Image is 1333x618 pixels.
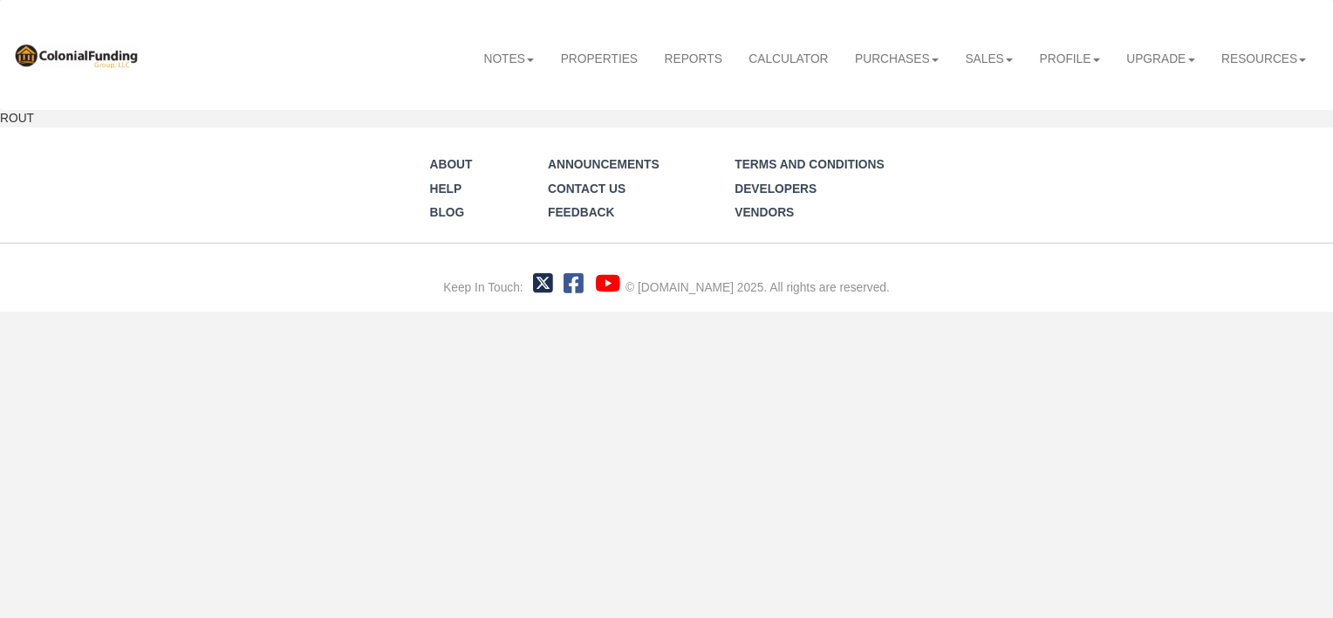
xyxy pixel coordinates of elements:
a: Feedback [548,206,614,219]
a: Announcements [548,158,660,171]
a: Resources [1208,38,1320,82]
img: 569736 [13,42,138,68]
a: Sales [952,38,1026,82]
a: Properties [547,38,651,82]
div: Keep In Touch: [443,279,523,297]
a: Developers [735,182,817,196]
a: Profile [1026,38,1113,82]
a: Contact Us [548,182,625,196]
a: About [430,158,473,171]
a: Calculator [735,38,842,82]
a: Purchases [842,38,952,82]
a: Blog [430,206,465,219]
a: Reports [651,38,735,82]
div: © [DOMAIN_NAME] 2025. All rights are reserved. [625,279,890,297]
a: Help [430,182,462,196]
a: Vendors [735,206,794,219]
a: Terms and Conditions [735,158,884,171]
a: Upgrade [1113,38,1208,82]
a: Notes [470,38,547,82]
